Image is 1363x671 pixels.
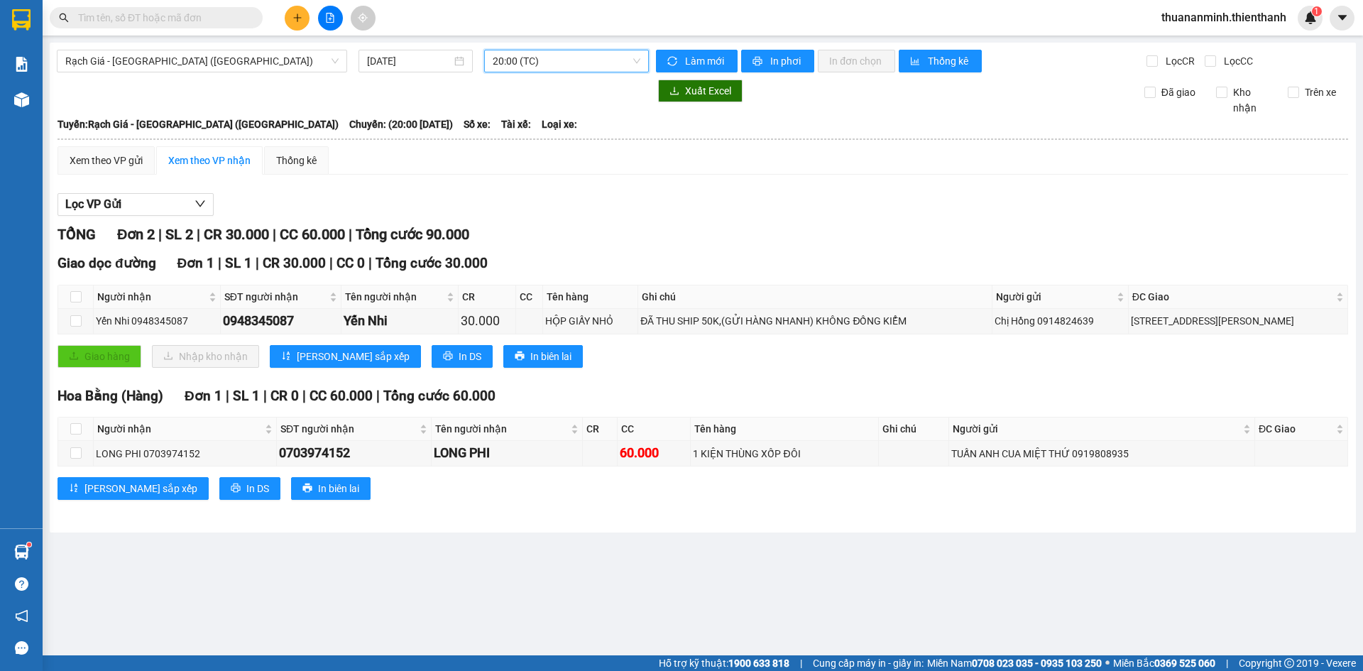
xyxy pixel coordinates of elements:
span: CR 0 [270,388,299,404]
button: printerIn phơi [741,50,814,72]
span: Tài xế: [501,116,531,132]
span: Tên người nhận [435,421,568,437]
span: SL 1 [225,255,252,271]
span: CC 0 [336,255,365,271]
span: CR 30.000 [204,226,269,243]
span: In DS [459,349,481,364]
span: | [302,388,306,404]
th: Ghi chú [879,418,949,441]
th: CC [516,285,543,309]
div: HỘP GIẤY NHỎ [545,313,635,329]
span: printer [231,483,241,494]
span: CC 60.000 [280,226,345,243]
span: sort-ascending [69,483,79,494]
div: LONG PHI 0703974152 [96,446,274,462]
span: notification [15,609,28,623]
img: warehouse-icon [14,92,29,107]
span: Hỗ trợ kỹ thuật: [659,655,789,671]
span: Số xe: [464,116,491,132]
div: 0948345087 [223,311,339,331]
th: Ghi chú [638,285,992,309]
span: Kho nhận [1227,84,1277,116]
div: 60.000 [620,443,689,463]
div: Chị Hồng 0914824639 [995,313,1126,329]
span: SĐT người nhận [224,289,327,305]
button: downloadNhập kho nhận [152,345,259,368]
span: Người nhận [97,421,262,437]
span: printer [515,351,525,362]
img: icon-new-feature [1304,11,1317,24]
span: Lọc VP Gửi [65,195,121,213]
span: SĐT người nhận [280,421,417,437]
button: aim [351,6,376,31]
button: printerIn biên lai [503,345,583,368]
th: Tên hàng [543,285,638,309]
span: ĐC Giao [1259,421,1333,437]
div: [STREET_ADDRESS][PERSON_NAME] [1131,313,1345,329]
span: | [218,255,221,271]
button: caret-down [1330,6,1354,31]
img: warehouse-icon [14,545,29,560]
span: | [158,226,162,243]
span: Làm mới [685,53,726,69]
div: Xem theo VP nhận [168,153,251,168]
th: CR [459,285,516,309]
th: CC [618,418,691,441]
button: printerIn DS [219,477,280,500]
span: Tổng cước 30.000 [376,255,488,271]
span: Đơn 1 [185,388,222,404]
button: printerIn DS [432,345,493,368]
span: ĐC Giao [1132,289,1333,305]
span: | [800,655,802,671]
span: Miền Nam [927,655,1102,671]
span: Người gửi [996,289,1114,305]
span: | [263,388,267,404]
span: | [329,255,333,271]
strong: 0369 525 060 [1154,658,1215,669]
button: syncLàm mới [656,50,738,72]
span: caret-down [1336,11,1349,24]
div: ĐÃ THU SHIP 50K,(GỬI HÀNG NHANH) KHÔNG ĐỒNG KIỂM [640,313,990,329]
span: 1 [1314,6,1319,16]
span: CC 60.000 [310,388,373,404]
input: 11/08/2025 [367,53,451,69]
span: Thống kê [928,53,970,69]
button: bar-chartThống kê [899,50,982,72]
span: SL 2 [165,226,193,243]
button: plus [285,6,310,31]
td: Yến Nhi [341,309,459,334]
span: Xuất Excel [685,83,731,99]
button: Lọc VP Gửi [58,193,214,216]
div: Thống kê [276,153,317,168]
th: Tên hàng [691,418,879,441]
button: printerIn biên lai [291,477,371,500]
input: Tìm tên, số ĐT hoặc mã đơn [78,10,246,26]
span: copyright [1284,658,1294,668]
td: 0948345087 [221,309,341,334]
span: | [273,226,276,243]
span: Lọc CR [1160,53,1197,69]
sup: 1 [27,542,31,547]
span: | [349,226,352,243]
div: Yến Nhi [344,311,456,331]
div: 0703974152 [279,443,429,463]
span: In DS [246,481,269,496]
span: [PERSON_NAME] sắp xếp [84,481,197,496]
th: CR [583,418,618,441]
span: ⚪️ [1105,660,1110,666]
strong: 1900 633 818 [728,658,789,669]
span: Giao dọc đường [58,255,156,271]
span: In biên lai [530,349,571,364]
div: TUẤN ANH CUA MIỆT THỨ 0919808935 [951,446,1252,462]
span: | [1226,655,1228,671]
button: downloadXuất Excel [658,80,743,102]
span: Miền Bắc [1113,655,1215,671]
span: search [59,13,69,23]
span: file-add [325,13,335,23]
span: | [256,255,259,271]
button: sort-ascending[PERSON_NAME] sắp xếp [270,345,421,368]
span: printer [443,351,453,362]
button: In đơn chọn [818,50,895,72]
button: uploadGiao hàng [58,345,141,368]
span: TỔNG [58,226,96,243]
